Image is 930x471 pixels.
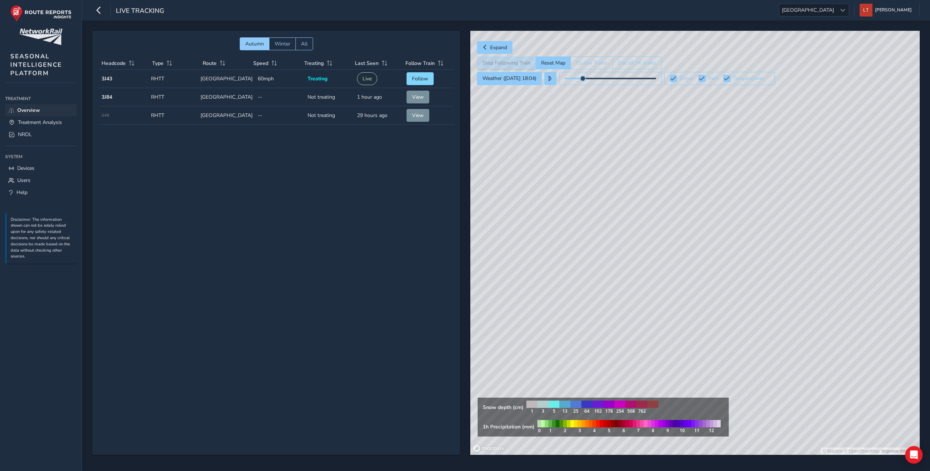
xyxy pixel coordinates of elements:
[5,186,77,198] a: Help
[19,29,62,45] img: customer logo
[275,40,290,47] span: Winter
[5,104,77,116] a: Overview
[295,37,313,50] button: All
[255,88,305,106] td: --
[301,40,308,47] span: All
[354,106,404,125] td: 29 hours ago
[407,91,429,103] button: View
[613,56,662,69] button: See all UK trains
[198,106,255,125] td: [GEOGRAPHIC_DATA]
[240,37,269,50] button: Autumn
[5,162,77,174] a: Devices
[483,423,534,430] strong: 1h Precipitation (mm)
[905,446,923,464] div: Open Intercom Messenger
[305,106,354,125] td: Not treating
[255,106,305,125] td: --
[680,76,693,81] label: Snow
[5,174,77,186] a: Users
[17,165,34,172] span: Devices
[536,56,570,69] button: Reset Map
[102,60,126,67] span: Headcode
[708,76,718,81] label: Rain
[255,70,305,88] td: 60mph
[16,189,27,196] span: Help
[17,177,30,184] span: Users
[203,60,217,67] span: Route
[570,56,613,69] button: Cluster Trains
[477,41,512,54] button: Expand
[148,70,198,88] td: RHTT
[253,60,268,67] span: Speed
[305,88,354,106] td: Not treating
[355,60,379,67] span: Last Seen
[102,94,112,101] strong: 3J84
[245,40,264,47] span: Autumn
[875,4,912,17] span: [PERSON_NAME]
[308,75,327,82] span: Treating
[304,60,324,67] span: Treating
[405,60,435,67] span: Follow Train
[490,44,507,51] span: Expand
[148,106,198,125] td: RHTT
[354,88,404,106] td: 1 hour ago
[523,398,661,417] img: snow legend
[407,72,434,85] button: Follow
[860,4,872,17] img: diamond-layout
[534,417,724,437] img: rain legend
[664,72,775,85] button: Snow Rain Temperatures
[116,6,164,17] span: Live Tracking
[269,37,295,50] button: Winter
[412,112,424,119] span: View
[357,72,377,85] button: Live
[198,88,255,106] td: [GEOGRAPHIC_DATA]
[10,5,71,22] img: rr logo
[17,107,40,114] span: Overview
[5,93,77,104] div: Treatment
[198,70,255,88] td: [GEOGRAPHIC_DATA]
[412,75,428,82] span: Follow
[733,76,764,81] label: Temperatures
[407,109,429,122] button: View
[148,88,198,106] td: RHTT
[412,94,424,101] span: View
[477,72,542,85] button: Weather ([DATE] 18:04)
[102,75,112,82] strong: 3J43
[779,4,837,16] span: [GEOGRAPHIC_DATA]
[5,116,77,128] a: Treatment Analysis
[152,60,163,67] span: Type
[18,119,62,126] span: Treatment Analysis
[5,151,77,162] div: System
[483,404,523,411] strong: Snow depth (cm)
[860,4,914,17] button: [PERSON_NAME]
[11,217,73,260] p: Disclaimer: The information shown can not be solely relied upon for any safety-related decisions,...
[102,113,109,118] span: 048
[5,128,77,140] a: NROL
[10,52,62,77] span: SEASONAL INTELLIGENCE PLATFORM
[18,131,32,138] span: NROL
